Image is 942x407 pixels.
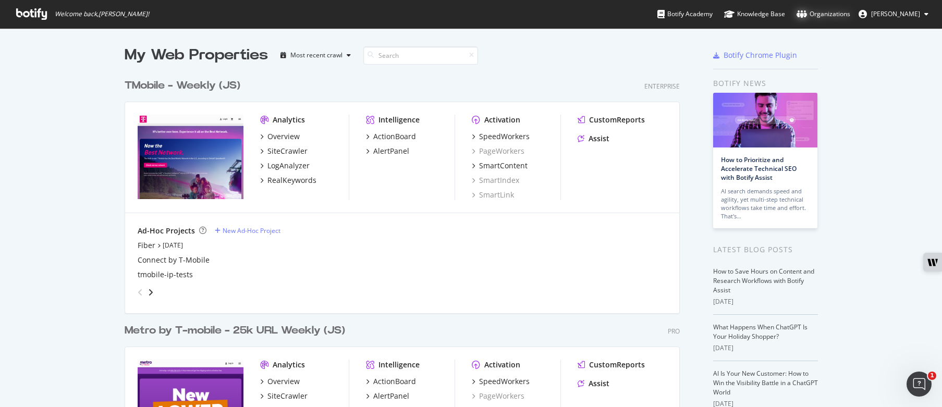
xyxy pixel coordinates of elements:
[267,161,310,171] div: LogAnalyzer
[479,376,530,387] div: SpeedWorkers
[578,360,645,370] a: CustomReports
[267,146,308,156] div: SiteCrawler
[472,190,514,200] a: SmartLink
[378,115,420,125] div: Intelligence
[668,327,680,336] div: Pro
[713,297,818,306] div: [DATE]
[138,226,195,236] div: Ad-Hoc Projects
[713,267,814,294] a: How to Save Hours on Content and Research Workflows with Botify Assist
[657,9,713,19] div: Botify Academy
[589,360,645,370] div: CustomReports
[907,372,932,397] iframe: Intercom live chat
[215,226,280,235] a: New Ad-Hoc Project
[267,175,316,186] div: RealKeywords
[578,378,609,389] a: Assist
[378,360,420,370] div: Intelligence
[472,131,530,142] a: SpeedWorkers
[267,131,300,142] div: Overview
[472,391,524,401] a: PageWorkers
[644,82,680,91] div: Enterprise
[273,360,305,370] div: Analytics
[472,161,528,171] a: SmartContent
[373,376,416,387] div: ActionBoard
[797,9,850,19] div: Organizations
[724,50,797,60] div: Botify Chrome Plugin
[366,391,409,401] a: AlertPanel
[721,187,810,220] div: AI search demands speed and agility, yet multi-step technical workflows take time and effort. Tha...
[138,115,243,199] img: t-mobile.com
[163,241,183,250] a: [DATE]
[928,372,936,380] span: 1
[260,131,300,142] a: Overview
[138,269,193,280] a: tmobile-ip-tests
[373,146,409,156] div: AlertPanel
[373,131,416,142] div: ActionBoard
[125,78,244,93] a: TMobile - Weekly (JS)
[260,161,310,171] a: LogAnalyzer
[724,9,785,19] div: Knowledge Base
[125,45,268,66] div: My Web Properties
[273,115,305,125] div: Analytics
[260,391,308,401] a: SiteCrawler
[366,131,416,142] a: ActionBoard
[871,9,920,18] span: Lauren White
[713,244,818,255] div: Latest Blog Posts
[472,175,519,186] a: SmartIndex
[479,131,530,142] div: SpeedWorkers
[713,78,818,89] div: Botify news
[589,378,609,389] div: Assist
[267,391,308,401] div: SiteCrawler
[850,6,937,22] button: [PERSON_NAME]
[721,155,797,182] a: How to Prioritize and Accelerate Technical SEO with Botify Assist
[260,376,300,387] a: Overview
[479,161,528,171] div: SmartContent
[267,376,300,387] div: Overview
[366,146,409,156] a: AlertPanel
[589,133,609,144] div: Assist
[578,115,645,125] a: CustomReports
[138,240,155,251] a: Fiber
[223,226,280,235] div: New Ad-Hoc Project
[578,133,609,144] a: Assist
[133,284,147,301] div: angle-left
[484,115,520,125] div: Activation
[373,391,409,401] div: AlertPanel
[260,146,308,156] a: SiteCrawler
[713,93,817,147] img: How to Prioritize and Accelerate Technical SEO with Botify Assist
[713,343,818,353] div: [DATE]
[713,50,797,60] a: Botify Chrome Plugin
[290,52,342,58] div: Most recent crawl
[472,376,530,387] a: SpeedWorkers
[713,369,818,397] a: AI Is Your New Customer: How to Win the Visibility Battle in a ChatGPT World
[138,255,210,265] a: Connect by T-Mobile
[472,146,524,156] a: PageWorkers
[125,78,240,93] div: TMobile - Weekly (JS)
[147,287,154,298] div: angle-right
[125,323,345,338] div: Metro by T-mobile - 25k URL Weekly (JS)
[125,323,349,338] a: Metro by T-mobile - 25k URL Weekly (JS)
[366,376,416,387] a: ActionBoard
[276,47,355,64] button: Most recent crawl
[260,175,316,186] a: RealKeywords
[589,115,645,125] div: CustomReports
[484,360,520,370] div: Activation
[713,323,808,341] a: What Happens When ChatGPT Is Your Holiday Shopper?
[363,46,478,65] input: Search
[55,10,149,18] span: Welcome back, [PERSON_NAME] !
